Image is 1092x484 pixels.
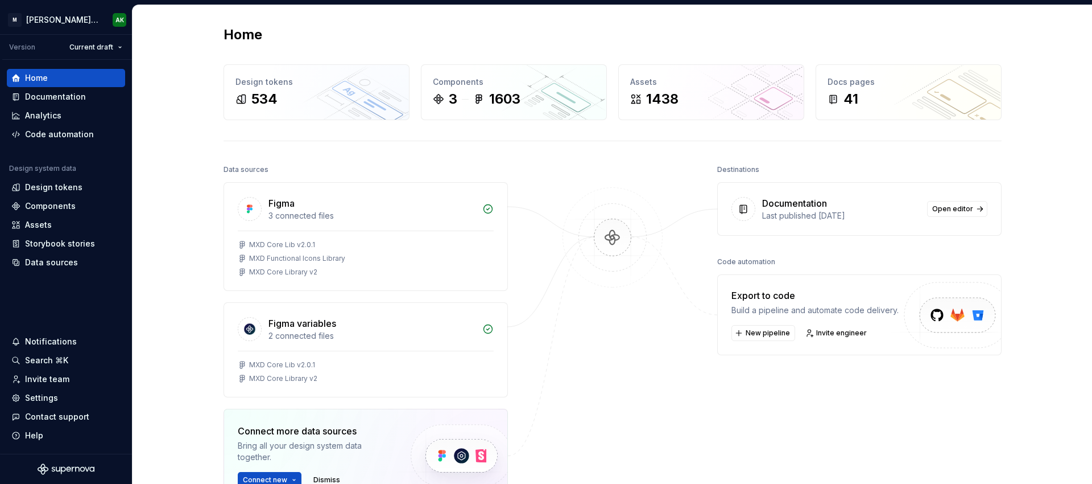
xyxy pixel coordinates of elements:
a: Invite engineer [802,325,872,341]
div: Design tokens [235,76,398,88]
div: Data sources [224,162,268,178]
div: Invite team [25,374,69,385]
div: Export to code [731,289,899,302]
div: Connect more data sources [238,424,391,438]
div: Components [433,76,595,88]
span: Invite engineer [816,329,867,338]
div: Code automation [717,254,775,270]
button: Current draft [64,39,127,55]
div: Design tokens [25,182,82,193]
div: 41 [843,90,858,108]
span: New pipeline [746,329,790,338]
div: Docs pages [828,76,990,88]
div: 3 [449,90,457,108]
div: Figma variables [268,317,336,330]
div: AK [115,15,124,24]
div: Analytics [25,110,61,121]
div: Design system data [9,164,76,173]
a: Figma3 connected filesMXD Core Lib v2.0.1MXD Functional Icons LibraryMXD Core Library v2 [224,182,508,291]
div: Build a pipeline and automate code delivery. [731,305,899,316]
a: Design tokens [7,178,125,196]
div: MXD Core Lib v2.0.1 [249,240,315,249]
div: [PERSON_NAME] Design System [26,14,99,26]
a: Analytics [7,106,125,125]
div: 534 [251,90,278,108]
span: Open editor [932,204,973,214]
a: Assets1438 [618,64,804,120]
div: 3 connected files [268,210,475,222]
a: Data sources [7,253,125,272]
div: Documentation [762,196,827,210]
div: MXD Core Lib v2.0.1 [249,360,315,370]
a: Storybook stories [7,235,125,253]
a: Settings [7,389,125,407]
div: Home [25,72,48,84]
div: Figma [268,196,295,210]
a: Assets [7,216,125,234]
button: New pipeline [731,325,795,341]
div: Notifications [25,336,77,347]
div: Data sources [25,257,78,268]
div: MXD Functional Icons Library [249,254,345,263]
a: Figma variables2 connected filesMXD Core Lib v2.0.1MXD Core Library v2 [224,302,508,397]
a: Open editor [927,201,987,217]
a: Components31603 [421,64,607,120]
div: Version [9,43,35,52]
div: Components [25,200,76,212]
div: Bring all your design system data together. [238,440,391,463]
div: Documentation [25,91,86,102]
button: Contact support [7,408,125,426]
div: Destinations [717,162,759,178]
a: Code automation [7,125,125,143]
button: M[PERSON_NAME] Design SystemAK [2,7,130,32]
div: Help [25,430,43,441]
div: Assets [25,219,52,231]
div: M [8,13,22,27]
a: Home [7,69,125,87]
div: Code automation [25,129,94,140]
button: Help [7,426,125,445]
div: Assets [630,76,792,88]
div: 2 connected files [268,330,475,342]
div: Contact support [25,411,89,423]
div: Last published [DATE] [762,210,920,222]
a: Invite team [7,370,125,388]
div: MXD Core Library v2 [249,374,317,383]
div: 1603 [489,90,520,108]
span: Current draft [69,43,113,52]
div: 1438 [646,90,679,108]
a: Docs pages41 [816,64,1002,120]
svg: Supernova Logo [38,464,94,475]
div: Storybook stories [25,238,95,249]
a: Components [7,197,125,215]
h2: Home [224,26,262,44]
div: Search ⌘K [25,355,68,366]
a: Design tokens534 [224,64,409,120]
button: Search ⌘K [7,351,125,370]
button: Notifications [7,333,125,351]
div: Settings [25,392,58,404]
div: MXD Core Library v2 [249,268,317,277]
a: Documentation [7,88,125,106]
